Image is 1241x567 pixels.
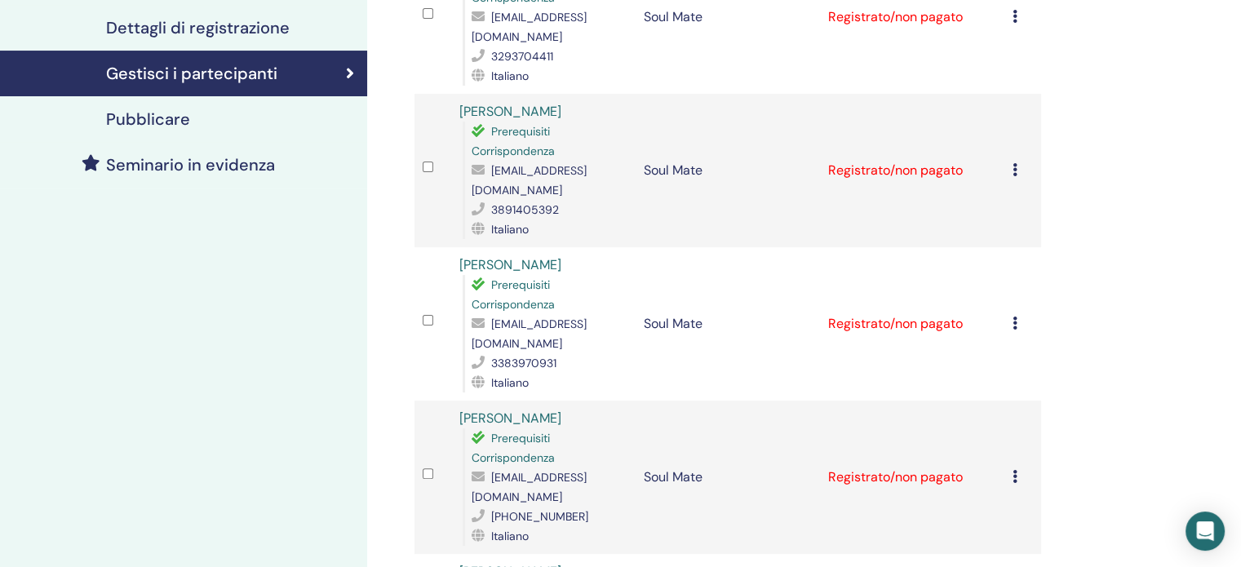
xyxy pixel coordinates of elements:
[491,69,529,83] span: Italiano
[491,529,529,543] span: Italiano
[106,155,275,175] h4: Seminario in evidenza
[491,202,559,217] span: 3891405392
[106,18,290,38] h4: Dettagli di registrazione
[472,10,587,44] span: [EMAIL_ADDRESS][DOMAIN_NAME]
[472,277,555,312] span: Prerequisiti Corrispondenza
[636,401,820,554] td: Soul Mate
[491,509,588,524] span: [PHONE_NUMBER]
[636,247,820,401] td: Soul Mate
[459,103,561,120] a: [PERSON_NAME]
[636,94,820,247] td: Soul Mate
[106,64,277,83] h4: Gestisci i partecipanti
[106,109,190,129] h4: Pubblicare
[491,375,529,390] span: Italiano
[472,124,555,158] span: Prerequisiti Corrispondenza
[491,356,556,370] span: 3383970931
[472,431,555,465] span: Prerequisiti Corrispondenza
[459,256,561,273] a: [PERSON_NAME]
[1186,512,1225,551] div: Open Intercom Messenger
[472,470,587,504] span: [EMAIL_ADDRESS][DOMAIN_NAME]
[491,222,529,237] span: Italiano
[491,49,553,64] span: 3293704411
[472,163,587,197] span: [EMAIL_ADDRESS][DOMAIN_NAME]
[459,410,561,427] a: [PERSON_NAME]
[472,317,587,351] span: [EMAIL_ADDRESS][DOMAIN_NAME]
